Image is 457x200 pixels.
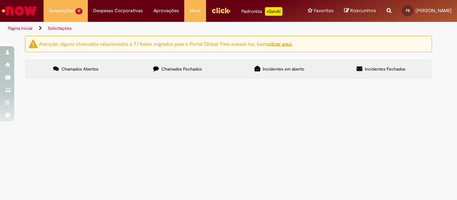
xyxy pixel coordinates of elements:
span: FS [406,8,410,13]
span: Chamados Abertos [61,66,99,72]
span: Incidentes em aberto [263,66,304,72]
ng-bind-html: Atenção: alguns chamados relacionados a T.I foram migrados para o Portal Global. Para acessá-los,... [39,40,292,47]
span: Rascunhos [350,7,376,14]
a: clicar aqui. [268,40,292,47]
span: Aprovações [154,7,179,14]
span: Chamados Fechados [161,66,202,72]
span: Requisições [49,7,74,14]
span: [PERSON_NAME] [416,8,452,14]
span: Despesas Corporativas [93,7,143,14]
span: 17 [75,8,82,14]
span: Favoritos [314,7,333,14]
ul: Trilhas de página [5,22,299,35]
p: +GenAi [265,7,282,16]
a: Página inicial [8,25,32,31]
img: ServiceNow [1,4,37,18]
a: Solicitações [48,25,72,31]
span: Incidentes Fechados [365,66,406,72]
div: Padroniza [241,7,282,16]
span: More [190,7,201,14]
img: click_logo_yellow_360x200.png [211,5,231,16]
a: Rascunhos [344,8,376,14]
